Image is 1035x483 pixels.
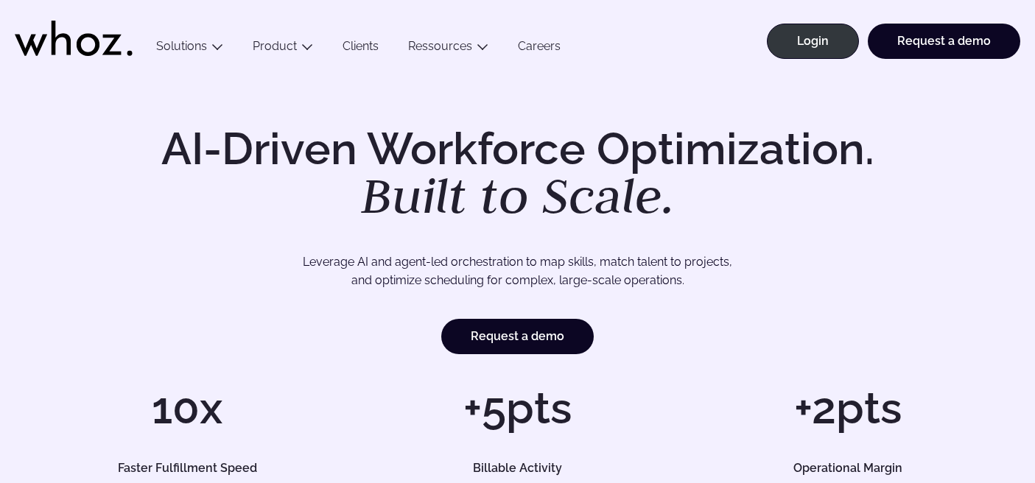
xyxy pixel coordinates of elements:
[328,39,393,59] a: Clients
[441,319,594,354] a: Request a demo
[376,462,659,474] h5: Billable Activity
[393,39,503,59] button: Ressources
[361,163,675,228] em: Built to Scale.
[141,39,238,59] button: Solutions
[408,39,472,53] a: Ressources
[238,39,328,59] button: Product
[29,386,345,430] h1: 10x
[938,386,1014,462] iframe: Chatbot
[868,24,1020,59] a: Request a demo
[253,39,297,53] a: Product
[141,127,895,221] h1: AI-Driven Workforce Optimization.
[706,462,989,474] h5: Operational Margin
[690,386,1006,430] h1: +2pts
[767,24,859,59] a: Login
[359,386,675,430] h1: +5pts
[503,39,575,59] a: Careers
[45,462,329,474] h5: Faster Fulfillment Speed
[78,253,957,290] p: Leverage AI and agent-led orchestration to map skills, match talent to projects, and optimize sch...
